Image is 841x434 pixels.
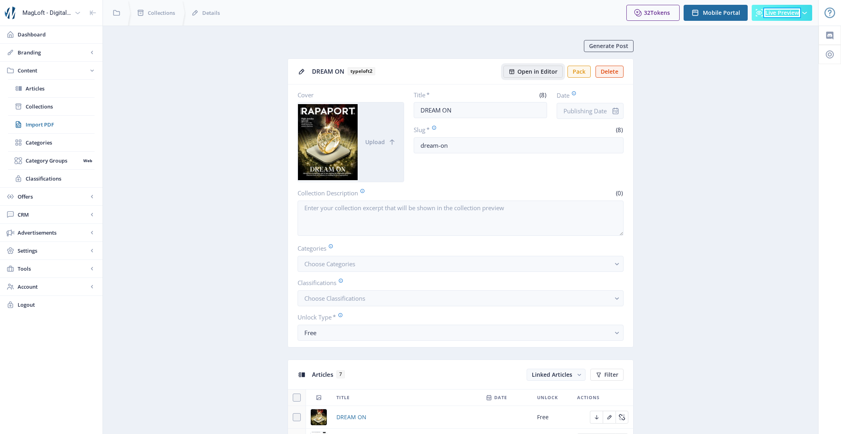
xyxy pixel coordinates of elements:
[18,265,88,273] span: Tools
[503,66,563,78] button: Open in Editor
[298,290,624,306] button: Choose Classifications
[26,157,80,165] span: Category Groups
[298,278,617,287] label: Classifications
[414,137,624,153] input: this-is-how-a-slug-looks-like
[348,67,375,75] b: typeloft2
[298,256,624,272] button: Choose Categories
[18,283,88,291] span: Account
[414,102,547,118] input: Type Collection Title ...
[22,4,71,22] div: MagLoft - Digital Magazine
[358,102,404,182] button: Upload
[537,393,558,402] span: Unlock
[494,393,507,402] span: Date
[298,91,398,99] label: Cover
[584,40,634,52] button: Generate Post
[26,102,95,111] span: Collections
[517,68,557,75] span: Open in Editor
[8,116,95,133] a: Import PDF
[304,260,355,268] span: Choose Categories
[604,372,618,378] span: Filter
[18,247,88,255] span: Settings
[18,66,88,74] span: Content
[589,43,628,49] span: Generate Post
[336,370,345,378] span: 7
[5,6,18,19] img: properties.app_icon.png
[596,66,624,78] button: Delete
[615,126,624,134] span: (8)
[532,406,572,429] td: Free
[8,152,95,169] a: Category GroupsWeb
[532,371,572,378] span: Linked Articles
[298,325,624,341] button: Free
[312,65,499,78] div: DREAM ON
[557,103,624,119] input: Publishing Date
[18,301,96,309] span: Logout
[703,10,740,16] span: Mobile Portal
[626,5,680,21] button: 32Tokens
[26,175,95,183] span: Classifications
[365,139,385,145] span: Upload
[304,294,365,302] span: Choose Classifications
[567,66,591,78] button: Pack
[18,211,88,219] span: CRM
[298,244,617,253] label: Categories
[765,10,799,16] span: Live Preview
[8,98,95,115] a: Collections
[527,369,585,381] button: Linked Articles
[18,30,96,38] span: Dashboard
[26,139,95,147] span: Categories
[684,5,748,21] button: Mobile Portal
[298,313,617,321] label: Unlock Type
[18,48,88,56] span: Branding
[752,5,812,21] button: Live Preview
[590,369,624,381] button: Filter
[202,9,220,17] span: Details
[557,91,617,100] label: Date
[414,91,477,99] label: Title
[18,193,88,201] span: Offers
[336,393,350,402] span: Title
[8,134,95,151] a: Categories
[312,370,333,378] span: Articles
[615,189,624,197] span: (0)
[612,107,620,115] nb-icon: info
[26,121,95,129] span: Import PDF
[80,157,95,165] nb-badge: Web
[577,393,600,402] span: Actions
[650,9,670,16] span: Tokens
[148,9,175,17] span: Collections
[538,91,547,99] span: (8)
[414,125,515,134] label: Slug
[8,170,95,187] a: Classifications
[18,229,88,237] span: Advertisements
[26,84,95,92] span: Articles
[298,189,457,197] label: Collection Description
[8,80,95,97] a: Articles
[304,328,610,338] div: Free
